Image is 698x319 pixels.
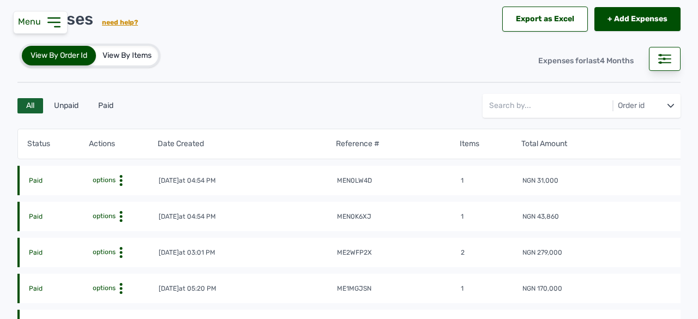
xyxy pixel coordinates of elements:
[45,98,87,113] div: Unpaid
[91,248,116,256] span: options
[88,138,150,150] th: Actions
[336,248,460,258] td: me2wfp2x
[91,212,116,220] span: options
[28,176,90,186] td: Paid
[28,248,90,258] td: Paid
[179,285,216,292] span: at 05:20 PM
[460,248,522,258] td: 2
[460,176,522,186] td: 1
[460,212,522,222] td: 1
[96,46,158,65] div: View By Items
[157,138,336,150] th: Date Created
[159,284,216,293] div: [DATE]
[460,284,522,294] td: 1
[336,176,460,186] td: men0lw4d
[335,138,459,150] th: Reference #
[459,138,521,150] th: Items
[22,46,96,65] div: View By Order Id
[159,212,216,221] div: [DATE]
[616,100,647,111] div: Order id
[159,248,215,257] div: [DATE]
[89,98,122,113] div: Paid
[102,19,138,26] a: need help?
[489,94,646,118] input: Search by...
[91,176,116,184] span: options
[502,7,588,32] div: Export as Excel
[179,213,216,220] span: at 04:54 PM
[586,56,600,65] span: last
[18,16,45,27] span: Menu
[179,177,216,184] span: at 04:54 PM
[179,249,215,256] span: at 03:01 PM
[594,7,681,31] a: + Add Expenses
[336,284,460,294] td: me1mgjsn
[17,9,138,29] div: Expenses
[27,138,88,150] th: Status
[91,284,116,292] span: options
[28,284,90,294] td: Paid
[28,212,90,222] td: Paid
[529,49,642,73] div: Expenses for 4 Months
[336,212,460,222] td: men0k6xj
[159,176,216,185] div: [DATE]
[17,98,43,113] div: All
